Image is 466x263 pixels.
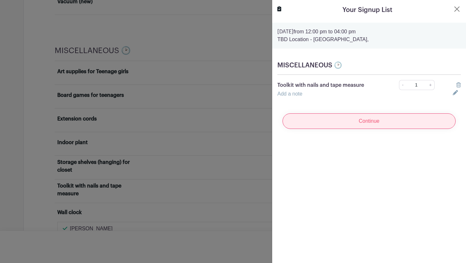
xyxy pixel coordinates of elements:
h5: Your Signup List [342,5,392,15]
a: Add a note [277,91,302,97]
p: TBD Location - [GEOGRAPHIC_DATA], [277,36,461,43]
button: Close [453,5,461,13]
h5: MISCELLANEOUS 🕑 [277,62,461,69]
a: + [427,80,435,90]
strong: [DATE] [277,29,294,34]
a: - [399,80,406,90]
p: Toolkit with nails and tape measure [277,81,381,89]
p: from 12:00 pm to 04:00 pm [277,28,461,36]
input: Continue [283,113,456,129]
